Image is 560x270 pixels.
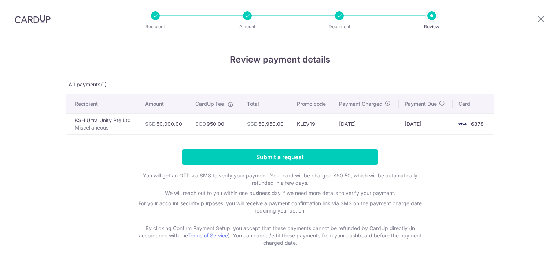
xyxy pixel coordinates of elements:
p: You will get an OTP via SMS to verify your payment. Your card will be charged S$0.50, which will ... [133,172,427,187]
th: Total [241,94,291,113]
p: Review [405,23,459,30]
span: 6878 [471,121,484,127]
img: CardUp [15,15,51,23]
td: [DATE] [399,113,453,134]
span: Payment Due [405,100,437,108]
p: Miscellaneous [75,124,133,131]
p: Recipient [128,23,183,30]
td: 50,000.00 [139,113,190,134]
th: Promo code [291,94,333,113]
input: Submit a request [182,149,378,165]
span: Payment Charged [339,100,383,108]
p: For your account security purposes, you will receive a payment confirmation link via SMS on the p... [133,200,427,222]
td: 50,950.00 [241,113,291,134]
td: KSH Ultra Unity Pte Ltd [66,113,139,134]
span: CardUp Fee [195,100,224,108]
td: [DATE] [333,113,399,134]
td: 950.00 [189,113,241,134]
th: Amount [139,94,190,113]
p: All payments(1) [66,81,494,88]
img: <span class="translation_missing" title="translation missing: en.account_steps.new_confirm_form.b... [455,120,469,128]
p: Document [312,23,366,30]
p: Amount [220,23,275,30]
h4: Review payment details [66,53,494,66]
span: SGD [195,121,206,127]
td: KLEV19 [291,113,333,134]
span: SGD [145,121,156,127]
a: Terms of Service [188,232,228,239]
span: SGD [247,121,258,127]
th: Recipient [66,94,139,113]
p: We will reach out to you within one business day if we need more details to verify your payment. [133,190,427,197]
p: By clicking Confirm Payment Setup, you accept that these payments cannot be refunded by CardUp di... [133,225,427,247]
th: Card [453,94,494,113]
